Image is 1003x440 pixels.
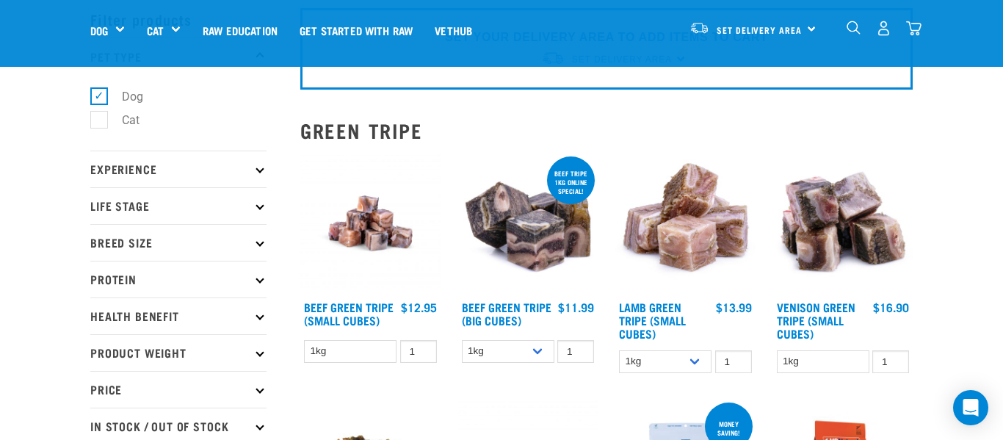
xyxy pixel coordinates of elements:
a: Get started with Raw [289,1,424,59]
img: home-icon-1@2x.png [847,21,861,35]
input: 1 [400,340,437,363]
img: home-icon@2x.png [906,21,921,36]
label: Cat [98,111,145,129]
p: Life Stage [90,187,267,224]
a: Venison Green Tripe (Small Cubes) [777,303,855,336]
label: Dog [98,87,149,106]
p: Health Benefit [90,297,267,334]
img: 1079 Green Tripe Venison 01 [773,154,913,294]
p: Breed Size [90,224,267,261]
img: 1133 Green Tripe Lamb Small Cubes 01 [615,154,756,294]
input: 1 [872,350,909,373]
div: $16.90 [873,300,909,314]
p: Protein [90,261,267,297]
p: Product Weight [90,334,267,371]
div: $13.99 [716,300,752,314]
div: $12.95 [401,300,437,314]
div: Open Intercom Messenger [953,390,988,425]
h2: Green Tripe [300,119,913,142]
input: 1 [557,340,594,363]
a: Lamb Green Tripe (Small Cubes) [619,303,686,336]
div: Beef tripe 1kg online special! [547,162,595,202]
a: Beef Green Tripe (Big Cubes) [462,303,551,323]
a: Cat [147,22,164,39]
span: Set Delivery Area [717,27,802,32]
input: 1 [715,350,752,373]
p: Experience [90,151,267,187]
p: Price [90,371,267,408]
div: $11.99 [558,300,594,314]
a: Beef Green Tripe (Small Cubes) [304,303,394,323]
a: Raw Education [192,1,289,59]
a: Dog [90,22,108,39]
img: user.png [876,21,891,36]
img: van-moving.png [689,21,709,35]
img: Beef Tripe Bites 1634 [300,154,441,294]
img: 1044 Green Tripe Beef [458,154,598,294]
a: Vethub [424,1,483,59]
